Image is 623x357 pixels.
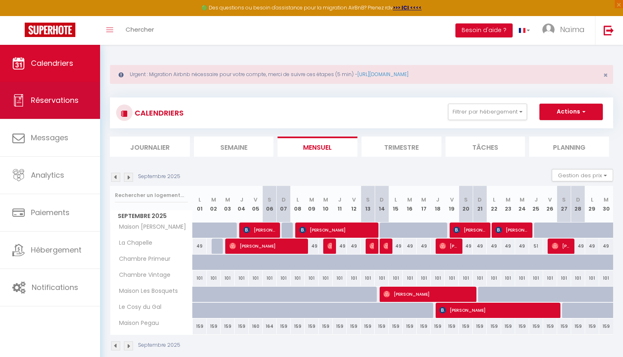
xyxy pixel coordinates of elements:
abbr: M [520,196,525,204]
abbr: M [604,196,609,204]
div: 159 [459,319,473,334]
abbr: M [407,196,412,204]
div: 101 [235,271,249,286]
abbr: J [338,196,341,204]
span: [PERSON_NAME] [327,238,332,254]
button: Actions [539,104,603,120]
div: 101 [305,271,319,286]
img: ... [542,23,555,36]
th: 10 [319,186,333,223]
th: 15 [389,186,403,223]
input: Rechercher un logement... [115,188,188,203]
abbr: M [421,196,426,204]
span: Chambre Primeur [112,255,173,264]
div: 49 [347,239,361,254]
div: 101 [333,271,347,286]
abbr: L [296,196,299,204]
div: 159 [347,319,361,334]
span: [PERSON_NAME] [453,222,486,238]
div: 101 [529,271,543,286]
div: 159 [571,319,585,334]
span: Calendriers [31,58,73,68]
div: 101 [249,271,263,286]
a: Chercher [119,16,160,45]
span: Notifications [32,282,78,292]
th: 30 [599,186,613,223]
th: 28 [571,186,585,223]
th: 23 [501,186,515,223]
button: Besoin d'aide ? [455,23,513,37]
abbr: V [352,196,356,204]
li: Mensuel [278,137,357,157]
div: 49 [599,239,613,254]
th: 19 [445,186,459,223]
div: 164 [263,319,277,334]
span: Réservations [31,95,79,105]
abbr: L [493,196,495,204]
span: Maison [PERSON_NAME] [112,223,188,232]
div: 101 [221,271,235,286]
span: Paiements [31,207,70,218]
div: 159 [543,319,557,334]
div: 101 [445,271,459,286]
div: 49 [389,239,403,254]
span: Naïma [560,24,585,35]
th: 05 [249,186,263,223]
div: 49 [417,239,431,254]
span: × [603,70,608,80]
div: 101 [277,271,291,286]
span: Analytics [31,170,64,180]
a: [URL][DOMAIN_NAME] [357,71,408,78]
div: 159 [501,319,515,334]
div: 101 [193,271,207,286]
div: 49 [473,239,487,254]
div: 101 [501,271,515,286]
div: 159 [487,319,501,334]
div: 101 [361,271,375,286]
abbr: S [464,196,468,204]
span: Chercher [126,25,154,34]
div: 49 [305,239,319,254]
button: Close [603,72,608,79]
div: 159 [319,319,333,334]
th: 25 [529,186,543,223]
span: [PERSON_NAME] [552,238,570,254]
th: 20 [459,186,473,223]
div: 101 [459,271,473,286]
span: La Chapelle [112,239,154,248]
div: 159 [529,319,543,334]
th: 13 [361,186,375,223]
abbr: J [240,196,243,204]
div: 159 [291,319,305,334]
div: 101 [207,271,221,286]
th: 22 [487,186,501,223]
th: 09 [305,186,319,223]
span: [PERSON_NAME] [299,222,374,238]
span: Maison Pegau [112,319,161,328]
div: 101 [375,271,389,286]
span: [PERSON_NAME] [243,222,276,238]
p: Septembre 2025 [138,173,180,181]
li: Semaine [194,137,274,157]
abbr: V [450,196,454,204]
div: 49 [501,239,515,254]
div: 101 [263,271,277,286]
th: 26 [543,186,557,223]
th: 12 [347,186,361,223]
th: 01 [193,186,207,223]
div: 101 [347,271,361,286]
div: 159 [389,319,403,334]
div: 49 [585,239,599,254]
abbr: V [548,196,552,204]
button: Filtrer par hébergement [448,104,527,120]
h3: CALENDRIERS [133,104,184,122]
abbr: L [198,196,201,204]
th: 17 [417,186,431,223]
li: Planning [529,137,609,157]
span: [PERSON_NAME] [383,286,472,302]
strong: >>> ICI <<<< [393,4,422,11]
div: 159 [403,319,417,334]
div: 101 [571,271,585,286]
abbr: S [562,196,566,204]
th: 07 [277,186,291,223]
